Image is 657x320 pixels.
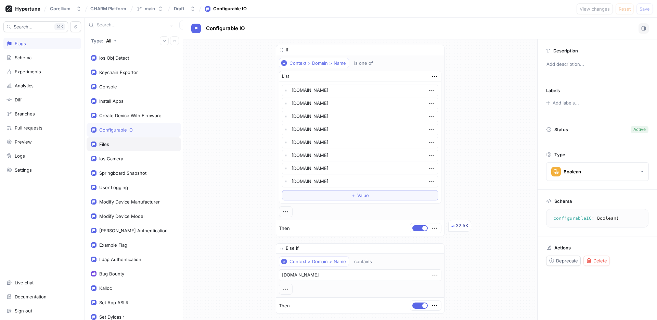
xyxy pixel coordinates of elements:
[14,25,33,29] span: Search...
[99,285,112,291] div: Kalloc
[546,88,560,93] p: Labels
[636,3,653,14] button: Save
[160,36,169,45] button: Expand all
[357,193,369,197] span: Value
[554,125,568,134] p: Status
[99,84,117,89] div: Console
[15,83,34,88] div: Analytics
[286,47,288,53] p: If
[282,190,438,200] button: ＋Value
[99,271,124,276] div: Bug Bounty
[15,139,32,145] div: Preview
[15,294,47,299] div: Documentation
[282,124,438,135] textarea: [DOMAIN_NAME]
[15,41,26,46] div: Flags
[99,185,128,190] div: User Logging
[633,126,646,133] div: Active
[3,291,81,303] a: Documentation
[97,22,166,28] input: Search...
[546,162,649,181] button: Boolean
[50,6,70,12] div: Corellium
[171,3,198,14] button: Draft
[99,170,146,176] div: Springboard Snapshot
[554,198,572,204] p: Schema
[99,314,124,320] div: Set Dyldaslr
[106,38,111,44] div: All
[99,156,123,161] div: Ios Camera
[286,245,299,252] p: Else if
[616,3,634,14] button: Reset
[99,70,138,75] div: Keychain Exporter
[282,98,438,109] textarea: [DOMAIN_NAME]
[15,153,25,159] div: Logs
[15,308,32,313] div: Sign out
[99,228,168,233] div: [PERSON_NAME] Authentication
[15,55,31,60] div: Schema
[170,36,179,45] button: Collapse all
[279,303,290,309] p: Then
[3,21,68,32] button: Search...K
[99,141,109,147] div: Files
[580,7,610,11] span: View changes
[282,176,438,187] textarea: [DOMAIN_NAME]
[351,256,382,267] button: contains
[174,6,184,12] div: Draft
[279,225,290,232] p: Then
[89,35,119,47] button: Type: All
[99,98,124,104] div: Install Apps
[553,48,578,53] p: Description
[282,163,438,174] textarea: [DOMAIN_NAME]
[351,58,383,68] button: is one of
[544,98,581,107] button: Add labels...
[15,97,22,102] div: Diff
[15,280,34,285] div: Live chat
[456,222,468,229] div: 32.5K
[583,256,610,266] button: Delete
[99,113,162,118] div: Create Device With Firmware
[213,5,247,12] div: Configurable IO
[99,199,160,205] div: Modify Device Manufacturer
[134,3,166,14] button: main
[593,259,607,263] span: Delete
[99,242,127,248] div: Example Flag
[99,127,133,133] div: Configurable IO
[15,125,42,131] div: Pull requests
[354,60,373,66] div: is one of
[15,111,35,116] div: Branches
[556,259,578,263] span: Deprecate
[279,269,441,281] textarea: [DOMAIN_NAME]
[640,7,650,11] span: Save
[554,245,571,250] p: Actions
[15,69,41,74] div: Experiments
[15,167,32,173] div: Settings
[282,137,438,148] textarea: [DOMAIN_NAME]
[289,259,346,264] div: Context > Domain > Name
[282,85,438,96] textarea: [DOMAIN_NAME]
[289,60,346,66] div: Context > Domain > Name
[282,111,438,122] textarea: [DOMAIN_NAME]
[279,256,349,267] button: Context > Domain > Name
[99,300,128,305] div: Set App ASLR
[99,55,129,61] div: Ios Obj Detect
[546,256,581,266] button: Deprecate
[206,26,245,31] span: Configurable IO
[90,6,126,11] span: CHARM Platform
[351,193,356,197] span: ＋
[577,3,613,14] button: View changes
[47,3,84,14] button: Corellium
[564,169,581,175] div: Boolean
[554,152,565,157] p: Type
[54,23,65,30] div: K
[99,213,144,219] div: Modify Device Model
[549,212,645,224] textarea: configurableIO: Boolean!
[145,6,155,12] div: main
[553,101,579,105] div: Add labels...
[279,58,349,68] button: Context > Domain > Name
[99,257,141,262] div: Ldap Authentication
[282,150,438,161] textarea: [DOMAIN_NAME]
[619,7,631,11] span: Reset
[91,38,103,44] p: Type:
[282,73,289,80] div: List
[354,259,372,264] div: contains
[543,59,651,70] p: Add description...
